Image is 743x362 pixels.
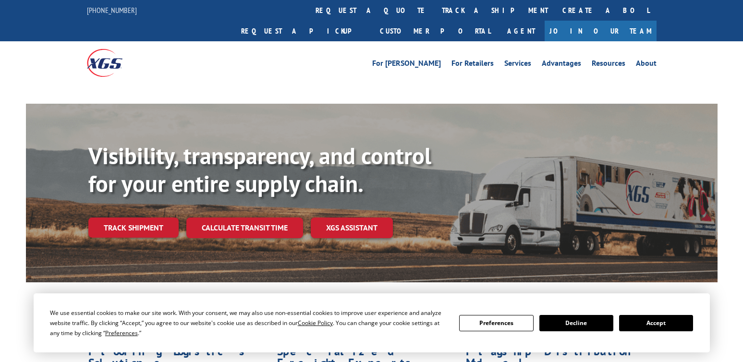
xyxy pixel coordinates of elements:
[545,21,657,41] a: Join Our Team
[451,60,494,70] a: For Retailers
[592,60,625,70] a: Resources
[636,60,657,70] a: About
[88,217,179,238] a: Track shipment
[619,315,693,331] button: Accept
[298,319,333,327] span: Cookie Policy
[186,217,303,238] a: Calculate transit time
[34,293,710,352] div: Cookie Consent Prompt
[459,315,533,331] button: Preferences
[498,21,545,41] a: Agent
[504,60,531,70] a: Services
[539,315,613,331] button: Decline
[50,308,448,338] div: We use essential cookies to make our site work. With your consent, we may also use non-essential ...
[311,217,393,238] a: XGS ASSISTANT
[105,329,138,337] span: Preferences
[542,60,581,70] a: Advantages
[372,60,441,70] a: For [PERSON_NAME]
[234,21,373,41] a: Request a pickup
[87,5,137,15] a: [PHONE_NUMBER]
[88,141,431,198] b: Visibility, transparency, and control for your entire supply chain.
[373,21,498,41] a: Customer Portal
